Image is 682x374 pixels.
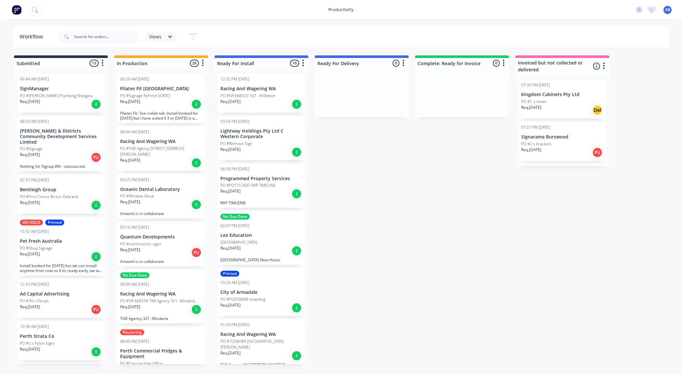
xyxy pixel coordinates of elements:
div: 02:37 PM [DATE] [20,177,49,183]
p: Racing And Wagering WA [120,291,202,297]
p: Req. [DATE] [120,157,140,163]
p: Req. [DATE] [120,247,140,253]
p: Perth Commercial Fridges & Equipment [120,348,202,359]
p: Req. [DATE] [20,200,40,206]
p: PO #Canning Vale Office [120,361,163,367]
p: PO #First Choice Bicton Debrand [20,194,78,200]
p: Req. [DATE] [120,199,140,205]
p: Lightway Holdings Pty Ltd C Western Corporate [220,128,302,139]
img: Factory [12,5,21,15]
div: 10:38 AM [DATE] [20,324,49,330]
div: 06:39 PM [DATE]Programmed Property ServicesPO #PO1712693 RAP TIMELINEReq.[DATE]IRAP TIMLEINE [218,164,305,208]
p: Ad Capital Advertising [20,291,102,297]
div: 12:32 PM [DATE]Racing And Wagering WAPO #SR 668320 167 - WillettonReq.[DATE]I [218,74,305,113]
p: PO # P206089 [GEOGRAPHIC_DATA][PERSON_NAME] [220,338,302,350]
p: TAB Agency 912 [PERSON_NAME] River [220,362,302,367]
div: I [291,351,302,361]
p: Pilates Fit [GEOGRAPHIC_DATA] [120,86,202,92]
div: Del [592,105,603,115]
p: Perth Strata Co [20,334,102,339]
p: Req. [DATE] [220,188,241,194]
p: Req. [DATE] [521,147,541,153]
p: Req. [DATE] [120,304,140,310]
div: PU [91,152,101,163]
p: PO #Window Decal [120,193,154,199]
div: 07:30 PM [DATE]Kingdom Cabinets Pty LtdPO #1 x sheetReq.[DATE]Del [519,79,606,119]
p: Bentleigh Group [20,187,102,193]
div: 02:47 PM [DATE] [220,223,249,229]
p: Oceanic Dental Laboratory [120,187,202,192]
p: PO #[PERSON_NAME] Plumbing Wangara [20,93,92,99]
div: No Due Date09:09 AM [DATE]Racing And Wagering WAPO #SR 668339 TAB Agency 321 -MindarieReq.[DATE]I... [118,270,205,324]
div: I [91,347,101,357]
p: PO #SR 668339 TAB Agency 321 -Mindarie [120,298,195,304]
div: 03:56 PM [DATE] [220,119,249,124]
p: PO #Remove Sign [220,141,252,147]
div: 10:38 AM [DATE]Perth Strata CoPO #2 x Pylon SignsReq.[DATE]I [17,321,104,360]
p: [PERSON_NAME] & Districts Community Development Services Limited [20,128,102,145]
div: No Due Date [120,272,149,278]
div: I [291,99,302,109]
p: Quantum Developments [120,234,202,240]
div: PU [592,147,603,158]
p: Lex Education [220,233,302,238]
p: Racing And Wagering WA [220,86,302,92]
div: 02:37 PM [DATE]Bentleigh GroupPO #First Choice Bicton DebrandReq.[DATE]I [17,175,104,214]
div: I [91,200,101,210]
div: 12:33 PM [DATE]Ad Capital AdvertisingPO #30 x DecalsReq.[DATE]PU [17,279,104,318]
div: Printed [220,271,239,277]
div: I [91,252,101,262]
div: I [291,246,302,256]
div: I [191,199,202,210]
p: Nothing for Signup WA - outsourced. [20,164,102,169]
div: I [191,99,202,109]
p: PO #30 x Decals [20,298,49,304]
p: Req. [DATE] [521,105,541,110]
p: Req. [DATE] [220,147,241,152]
p: Req. [DATE] [20,152,40,158]
p: Racing And Wagering WA [220,332,302,337]
p: Req. [DATE] [220,350,241,356]
div: 10:32 AM [DATE] [20,229,49,235]
p: PO #Shop Signage [20,245,52,251]
input: Search for orders... [74,30,139,43]
div: PU [91,304,101,315]
p: Programmed Property Services [220,176,302,181]
div: 08:50 AM [DATE] [20,119,49,124]
p: PO #PO1712693 RAP TIMELINE [220,182,276,188]
div: 09:09 AM [DATE] [120,281,149,287]
div: 08:50 AM [DATE][PERSON_NAME] & Districts Community Development Services LimitedPO #SignageReq.[DA... [17,116,104,171]
p: Artwork is in collaborate [120,259,202,264]
p: Req. [DATE] [120,99,140,105]
div: 09:20 AM [DATE]Pilates Fit [GEOGRAPHIC_DATA]PO #Signage Refresh [DATE]Req.[DATE]IPilates Fit. See... [118,74,205,123]
p: Kingdom Cabinets Pty Ltd [521,92,603,97]
div: PU [191,247,202,258]
div: I [291,147,302,157]
p: [GEOGRAPHIC_DATA] [220,239,257,245]
p: Artwork is in collaborate [120,211,202,216]
div: 08:44 AM [DATE] [120,129,149,135]
p: Req. [DATE] [20,251,40,257]
p: PO #PO039808 Hoarding [220,296,265,302]
div: I [191,304,202,315]
div: 12:32 PM [DATE] [220,76,249,82]
p: Pilates Fit. See collab tab. Install booked for [DATE] but I have asked if 3 or [DATE] is a possi... [120,111,202,121]
div: 01:20 PM [DATE] [220,322,249,328]
div: Printed [45,220,64,225]
div: 10:20 AM [DATE] [220,280,249,286]
div: I [291,303,302,313]
p: PO #construction signs [120,241,161,247]
div: Routering [120,329,144,335]
p: PO #Signage Refresh [DATE] [120,93,170,99]
div: Workflow [20,33,46,41]
p: RAP TIMLEINE [220,200,302,205]
p: PO #2 x brackets [521,141,551,147]
div: 09:20 AM [DATE] [120,76,149,82]
span: AB [665,7,670,13]
div: I [191,158,202,168]
div: 03:56 PM [DATE]Lightway Holdings Pty Ltd C Western CorporatePO #Remove SignReq.[DATE]I [218,116,305,160]
p: PO #SR 668320 167 - Willetton [220,93,275,99]
div: 08:49 AM [DATE] [120,338,149,344]
p: Req. [DATE] [220,99,241,105]
p: Req. [DATE] [220,302,241,308]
